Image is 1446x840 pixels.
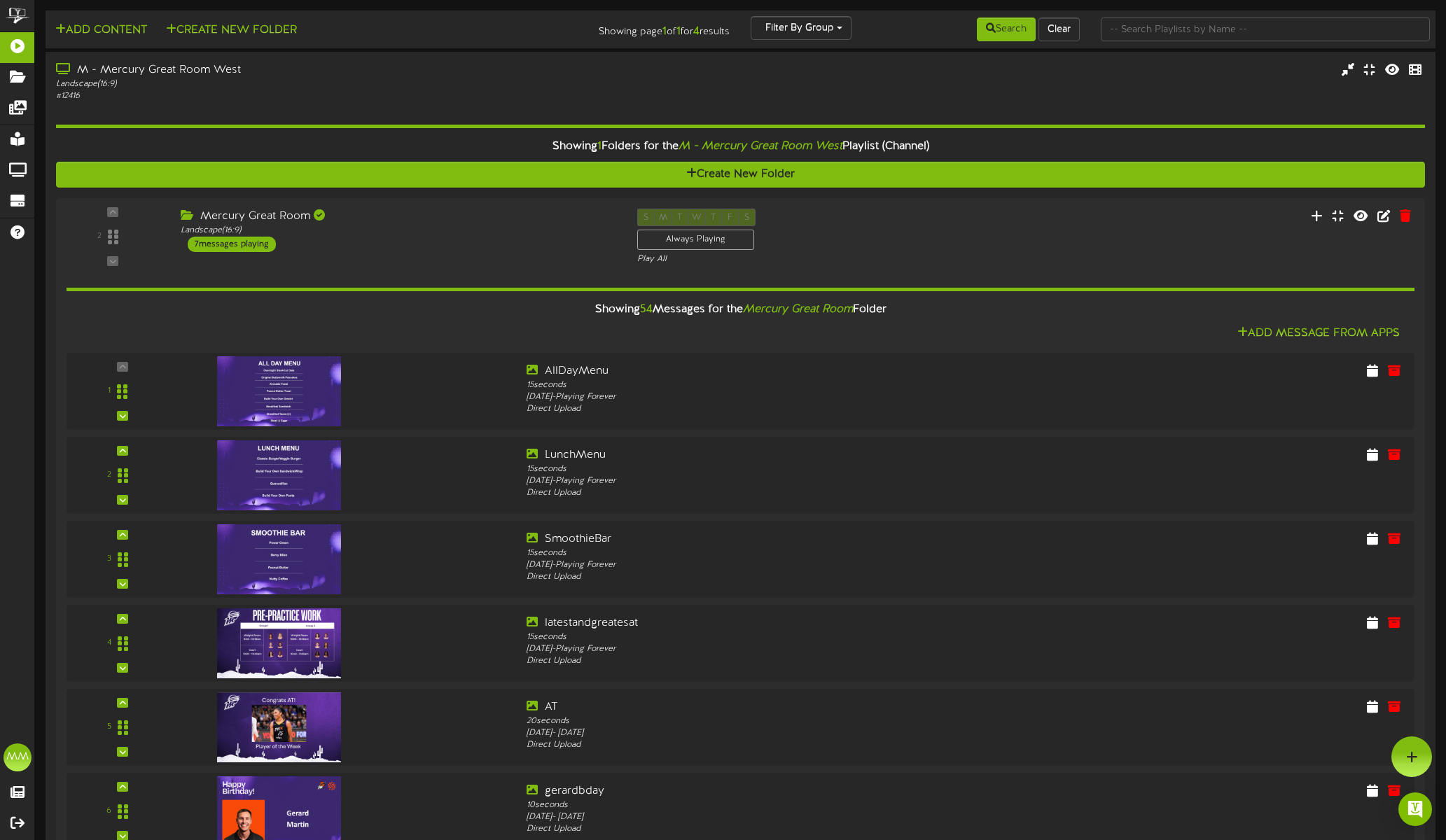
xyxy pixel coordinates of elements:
div: M - Mercury Great Room West [56,62,614,78]
button: Add Content [51,22,151,39]
img: 6123d0ab-59f8-4096-a594-9bf9876b4496.jpg [217,524,342,594]
button: Add Message From Apps [1233,325,1404,342]
div: [DATE] - [DATE] [527,811,1067,823]
button: Filter By Group [751,16,851,40]
div: 15 seconds [527,379,1067,391]
div: Direct Upload [527,571,1067,583]
img: 017fbdee-cb25-48fd-86a0-08feb63379ee.jpg [217,608,342,678]
div: Direct Upload [527,739,1067,751]
div: Open Intercom Messenger [1398,792,1432,826]
strong: 4 [693,25,700,38]
div: AllDayMenu [527,363,1067,379]
div: Landscape ( 16:9 ) [181,225,616,237]
div: [DATE] - Playing Forever [527,475,1067,487]
div: [DATE] - [DATE] [527,727,1067,739]
div: 20 seconds [527,715,1067,727]
button: Create New Folder [56,162,1425,188]
div: 15 seconds [527,547,1067,559]
button: Create New Folder [162,22,301,39]
strong: 1 [662,25,667,38]
img: 4d7ca8a6-ccec-4485-8374-2c02360ada7a.jpg [217,356,342,426]
div: [DATE] - Playing Forever [527,559,1067,571]
input: -- Search Playlists by Name -- [1101,17,1430,41]
div: 10 seconds [527,799,1067,811]
div: Mercury Great Room [181,209,616,225]
i: Mercury Great Room [743,303,853,316]
div: gerardbday [527,783,1067,799]
div: 7 messages playing [188,237,276,252]
button: Search [977,17,1036,41]
i: M - Mercury Great Room West [679,140,842,153]
div: # 12416 [56,90,614,102]
div: MM [4,743,32,771]
div: Showing Folders for the Playlist (Channel) [46,132,1435,162]
div: 15 seconds [527,631,1067,643]
div: 15 seconds [527,463,1067,475]
div: LunchMenu [527,447,1067,463]
div: latestandgreatesat [527,615,1067,631]
button: Clear [1038,17,1080,41]
div: 6 [106,805,111,817]
div: Direct Upload [527,823,1067,835]
div: Always Playing [637,230,754,250]
div: AT [527,699,1067,715]
div: Play All [637,253,959,265]
div: [DATE] - Playing Forever [527,643,1067,655]
img: e7684e0b-9992-4e43-a6eb-bd5dd807fac1.jpg [217,440,342,510]
strong: 1 [676,25,681,38]
div: Landscape ( 16:9 ) [56,78,614,90]
img: acc284f8-806f-4907-85c9-47f9007d81b8.jpg [217,692,342,762]
div: Direct Upload [527,487,1067,499]
div: Showing page of for results [507,16,740,40]
div: Direct Upload [527,403,1067,415]
div: [DATE] - Playing Forever [527,391,1067,403]
span: 1 [597,140,602,153]
div: Showing Messages for the Folder [56,295,1425,325]
div: SmoothieBar [527,531,1067,547]
div: Direct Upload [527,655,1067,667]
span: 54 [640,303,653,316]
